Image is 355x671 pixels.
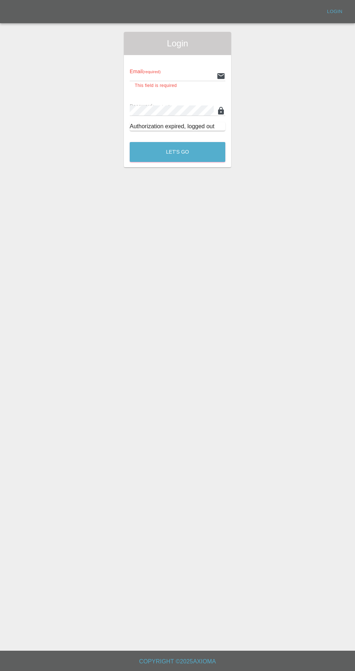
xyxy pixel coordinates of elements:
[130,68,160,74] span: Email
[135,82,220,89] p: This field is required
[143,70,161,74] small: (required)
[130,142,225,162] button: Let's Go
[130,122,225,131] div: Authorization expired, logged out
[130,38,225,49] span: Login
[153,104,171,109] small: (required)
[323,6,346,17] a: Login
[130,103,170,109] span: Password
[6,657,349,667] h6: Copyright © 2025 Axioma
